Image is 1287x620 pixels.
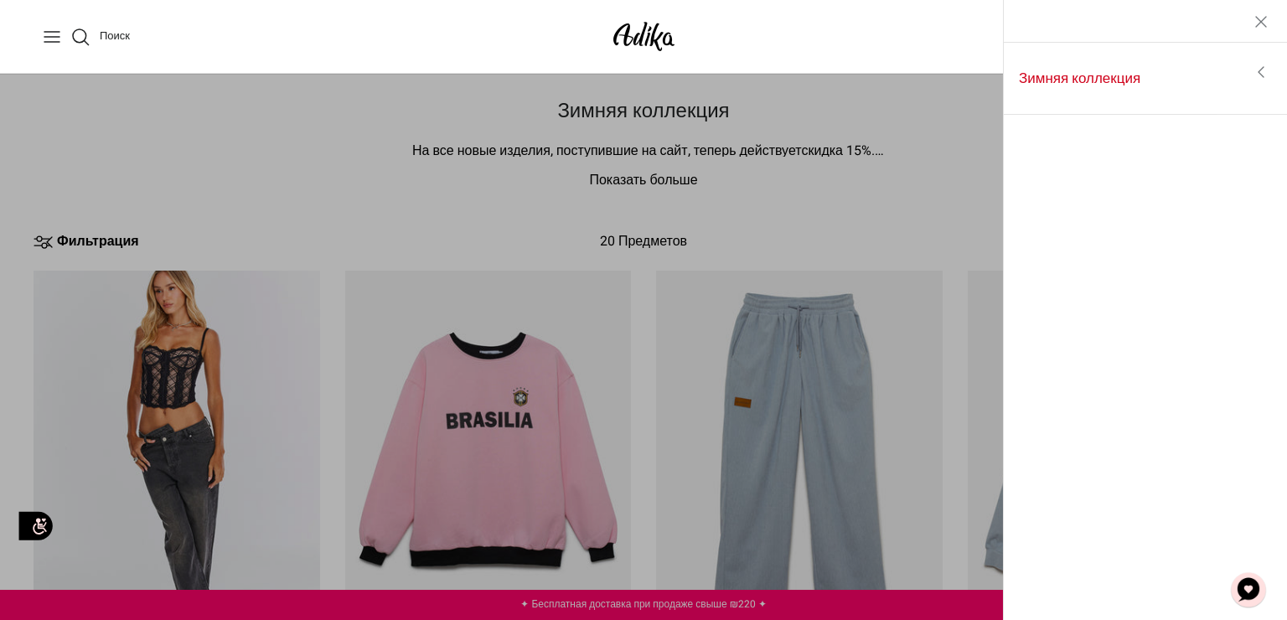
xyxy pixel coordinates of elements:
[608,17,680,56] img: Adika IL
[13,503,59,549] img: accessibility_icon02.svg
[70,27,130,47] a: Поиск
[100,28,130,44] ya-tr-span: Поиск
[34,18,70,55] button: Переключить меню
[1019,68,1140,89] ya-tr-span: Зимняя коллекция
[1004,53,1234,105] a: Зимняя коллекция
[1223,565,1274,615] button: Чат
